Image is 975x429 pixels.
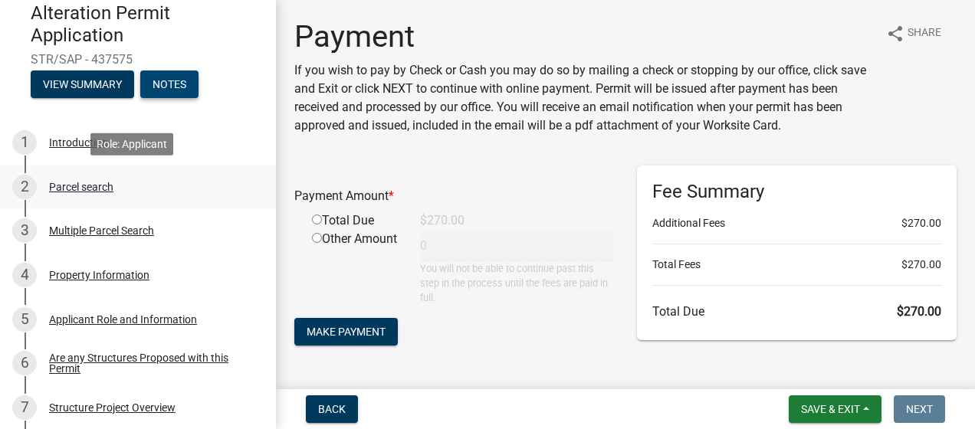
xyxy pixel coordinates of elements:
[300,230,409,306] div: Other Amount
[12,395,37,420] div: 7
[49,402,176,413] div: Structure Project Overview
[12,130,37,155] div: 1
[894,395,945,423] button: Next
[886,25,904,43] i: share
[294,318,398,345] button: Make Payment
[901,215,941,231] span: $270.00
[294,61,874,135] p: If you wish to pay by Check or Cash you may do so by mailing a check or stopping by our office, c...
[12,175,37,199] div: 2
[12,218,37,243] div: 3
[49,225,154,236] div: Multiple Parcel Search
[318,403,346,415] span: Back
[283,187,625,205] div: Payment Amount
[652,215,941,231] li: Additional Fees
[300,211,409,230] div: Total Due
[31,70,134,98] button: View Summary
[49,314,197,325] div: Applicant Role and Information
[789,395,881,423] button: Save & Exit
[49,182,113,192] div: Parcel search
[874,18,954,48] button: shareShare
[12,263,37,287] div: 4
[140,80,199,92] wm-modal-confirm: Notes
[140,70,199,98] button: Notes
[49,137,108,148] div: Introduction
[901,257,941,273] span: $270.00
[49,270,149,280] div: Property Information
[652,181,941,203] h6: Fee Summary
[90,133,173,155] div: Role: Applicant
[294,18,874,55] h1: Payment
[908,25,941,43] span: Share
[652,304,941,319] h6: Total Due
[897,304,941,319] span: $270.00
[12,307,37,332] div: 5
[31,80,134,92] wm-modal-confirm: Summary
[306,395,358,423] button: Back
[49,352,251,374] div: Are any Structures Proposed with this Permit
[31,52,245,67] span: STR/SAP - 437575
[801,403,860,415] span: Save & Exit
[652,257,941,273] li: Total Fees
[307,325,386,337] span: Make Payment
[12,351,37,375] div: 6
[906,403,933,415] span: Next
